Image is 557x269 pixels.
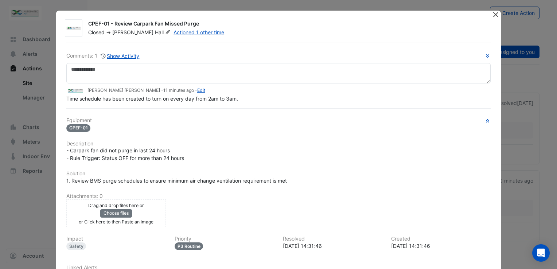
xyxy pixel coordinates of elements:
img: Automated Air [65,25,82,32]
a: Actioned 1 other time [174,29,224,35]
div: P3 Routine [175,242,203,250]
a: Edit [197,87,205,93]
div: Comments: 1 [66,52,140,60]
div: CPEF-01 - Review Carpark Fan Missed Purge [88,20,483,29]
button: Close [492,11,499,18]
span: Closed [88,29,105,35]
span: -> [106,29,111,35]
div: [DATE] 14:31:46 [283,242,382,250]
span: - Carpark fan did not purge in last 24 hours - Rule Trigger: Status OFF for more than 24 hours [66,147,184,161]
h6: Equipment [66,117,491,124]
h6: Solution [66,171,491,177]
span: 1. Review BMS purge schedules to ensure minimum air change ventilation requirement is met [66,178,287,184]
h6: Attachments: 0 [66,193,491,199]
button: Choose files [100,209,132,217]
h6: Impact [66,236,166,242]
div: Open Intercom Messenger [532,244,550,262]
img: Automated Air [66,87,85,95]
div: [DATE] 14:31:46 [391,242,491,250]
span: 2025-08-11 14:31:47 [163,87,194,93]
span: CPEF-01 [66,124,91,132]
h6: Resolved [283,236,382,242]
span: [PERSON_NAME] [112,29,153,35]
small: [PERSON_NAME] [PERSON_NAME] - - [87,87,205,94]
button: Show Activity [100,52,140,60]
div: Safety [66,242,86,250]
span: Time schedule has been created to turn on every day from 2am to 3am. [66,95,238,102]
small: Drag and drop files here or [88,203,144,208]
h6: Description [66,141,491,147]
h6: Created [391,236,491,242]
small: or Click here to then Paste an image [79,219,153,225]
h6: Priority [175,236,274,242]
span: Hall [155,29,172,36]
